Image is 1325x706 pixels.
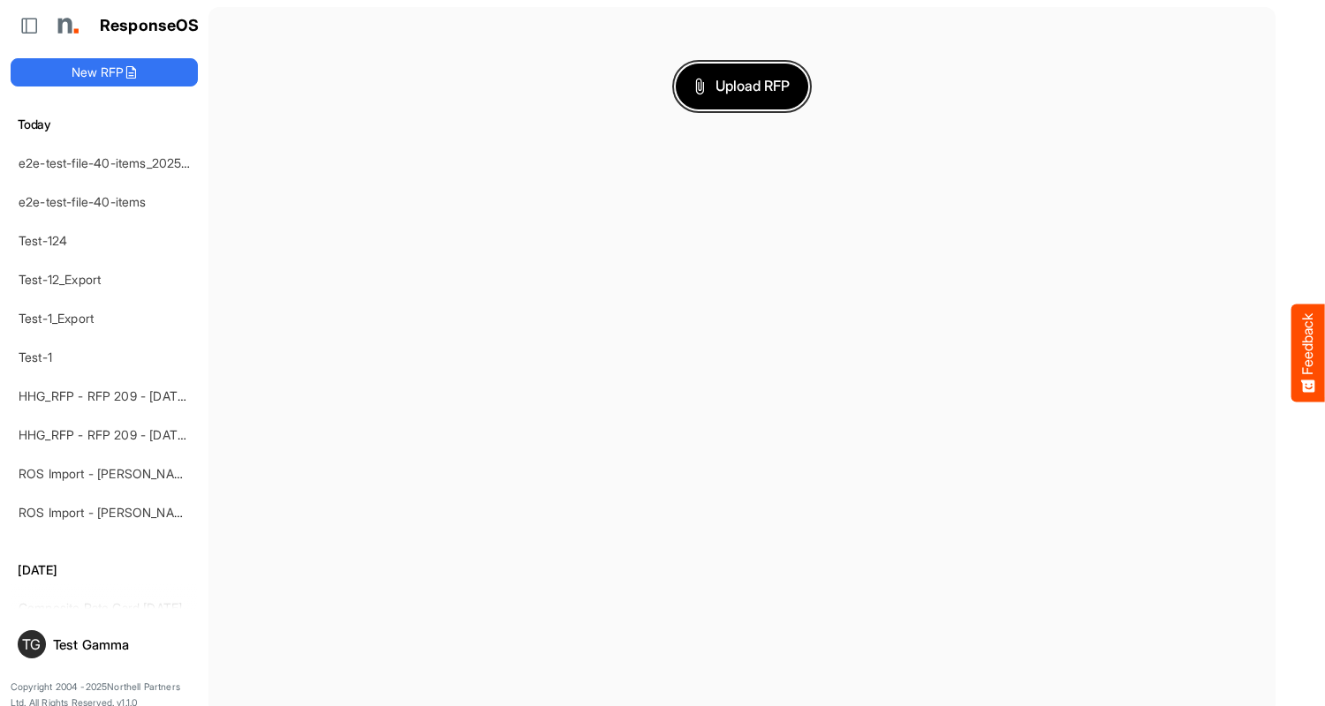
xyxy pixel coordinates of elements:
[19,466,247,481] a: ROS Import - [PERSON_NAME] - ROS 11
[19,194,147,209] a: e2e-test-file-40-items
[53,638,191,651] div: Test Gamma
[676,64,808,109] button: Upload RFP
[19,505,247,520] a: ROS Import - [PERSON_NAME] - ROS 11
[19,427,328,442] a: HHG_RFP - RFP 209 - [DATE] - ROS TEST 3 (LITE) (2)
[11,560,198,580] h6: [DATE]
[19,349,52,364] a: Test-1
[22,637,41,651] span: TG
[1291,304,1325,402] button: Feedback
[19,233,67,248] a: Test-124
[19,311,94,326] a: Test-1_Export
[19,272,101,287] a: Test-12_Export
[49,8,84,43] img: Northell
[19,155,248,170] a: e2e-test-file-40-items_20251009_110921
[100,17,200,35] h1: ResponseOS
[19,388,325,403] a: HHG_RFP - RFP 209 - [DATE] - ROS TEST 3 (LITE) (1)
[694,75,790,98] span: Upload RFP
[11,115,198,134] h6: Today
[11,58,198,86] button: New RFP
